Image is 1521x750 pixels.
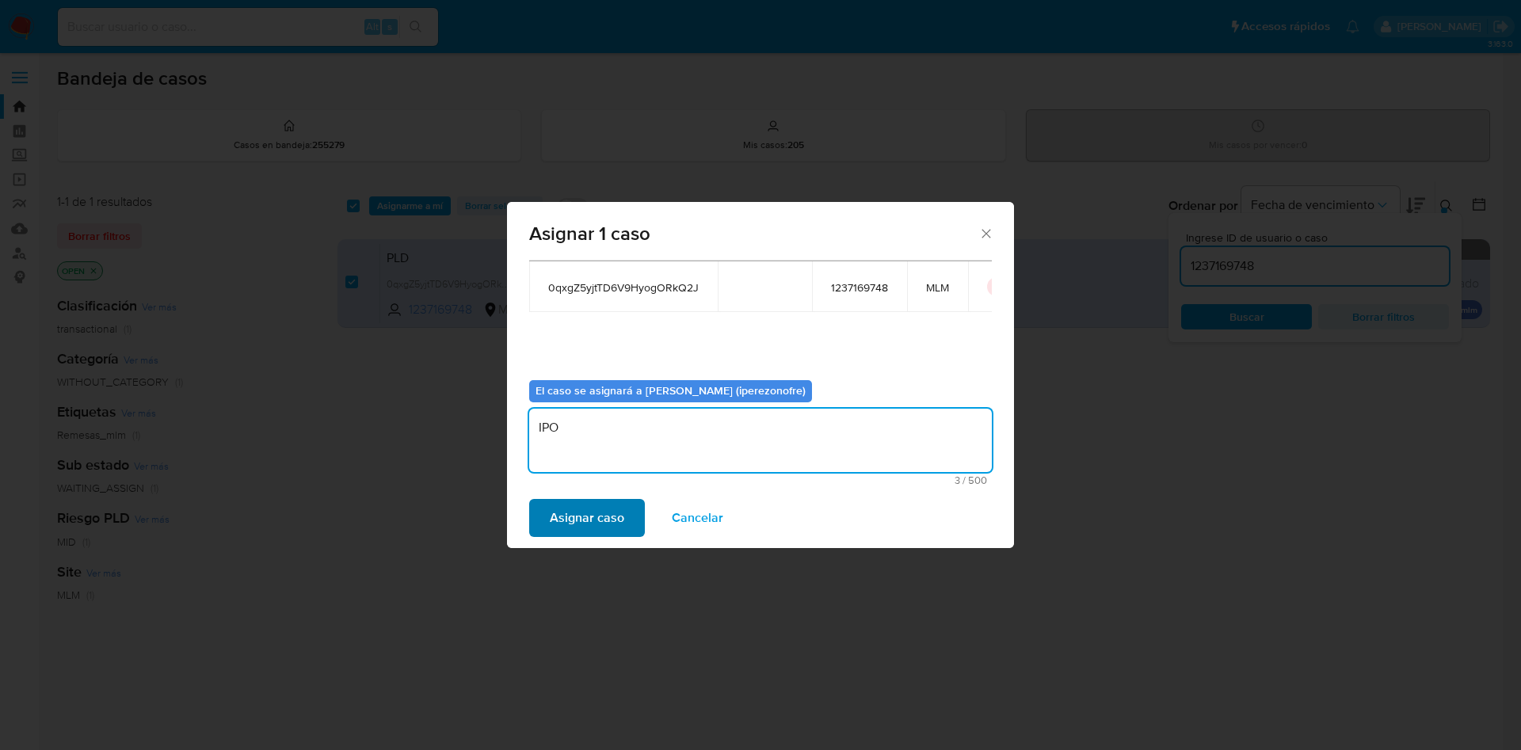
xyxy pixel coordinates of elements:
span: Asignar 1 caso [529,224,978,243]
button: Cerrar ventana [978,226,993,240]
span: Cancelar [672,501,723,535]
textarea: IPO [529,409,992,472]
span: Máximo 500 caracteres [534,475,987,485]
button: Cancelar [651,499,744,537]
button: Asignar caso [529,499,645,537]
button: icon-button [987,277,1006,296]
span: Asignar caso [550,501,624,535]
span: 1237169748 [831,280,888,295]
b: El caso se asignará a [PERSON_NAME] (iperezonofre) [536,383,806,398]
div: assign-modal [507,202,1014,548]
span: 0qxgZ5yjtTD6V9HyogORkQ2J [548,280,699,295]
span: MLM [926,280,949,295]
